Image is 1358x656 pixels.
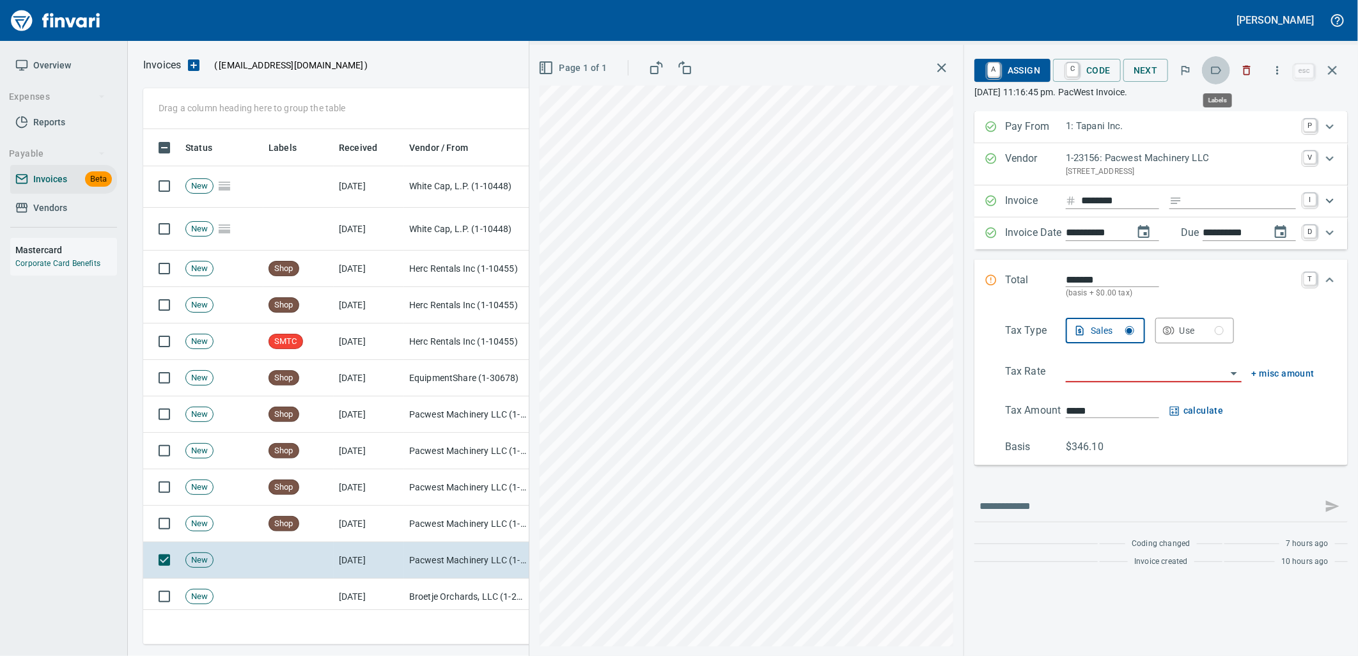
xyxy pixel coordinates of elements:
[1252,366,1315,382] button: + misc amount
[334,251,404,287] td: [DATE]
[186,481,213,494] span: New
[404,251,532,287] td: Herc Rentals Inc (1-10455)
[214,180,235,191] span: Pages Split
[1263,56,1292,84] button: More
[974,313,1348,465] div: Expand
[334,469,404,506] td: [DATE]
[404,208,532,251] td: White Cap, L.P. (1-10448)
[1005,151,1066,178] p: Vendor
[1053,59,1121,82] button: CCode
[1292,55,1348,86] span: Close invoice
[186,263,213,275] span: New
[186,180,213,192] span: New
[334,396,404,433] td: [DATE]
[8,5,104,36] img: Finvari
[541,60,607,76] span: Page 1 of 1
[404,165,532,208] td: White Cap, L.P. (1-10448)
[1123,59,1168,82] button: Next
[1005,403,1066,419] p: Tax Amount
[1169,194,1182,207] svg: Invoice description
[1066,63,1079,77] a: C
[985,59,1040,81] span: Assign
[1063,59,1111,81] span: Code
[185,140,229,155] span: Status
[409,140,485,155] span: Vendor / From
[1005,225,1066,242] p: Invoice Date
[85,172,112,187] span: Beta
[1005,364,1066,382] p: Tax Rate
[143,58,181,73] nav: breadcrumb
[409,140,468,155] span: Vendor / From
[1066,287,1296,300] p: (basis + $0.00 tax)
[974,59,1050,82] button: AAssign
[1005,323,1066,343] p: Tax Type
[1225,364,1243,382] button: Open
[214,223,235,233] span: Pages Split
[1005,119,1066,136] p: Pay From
[1295,64,1314,78] a: esc
[33,171,67,187] span: Invoices
[1304,272,1316,285] a: T
[1134,556,1188,568] span: Invoice created
[334,165,404,208] td: [DATE]
[10,194,117,223] a: Vendors
[974,143,1348,185] div: Expand
[1066,119,1296,134] p: 1: Tapani Inc.
[1134,63,1158,79] span: Next
[1066,193,1076,208] svg: Invoice number
[974,260,1348,313] div: Expand
[1281,556,1329,568] span: 10 hours ago
[404,433,532,469] td: Pacwest Machinery LLC (1-23156)
[1180,323,1224,339] div: Use
[1237,13,1314,27] h5: [PERSON_NAME]
[404,542,532,579] td: Pacwest Machinery LLC (1-23156)
[186,372,213,384] span: New
[334,360,404,396] td: [DATE]
[33,114,65,130] span: Reports
[1304,193,1316,206] a: I
[404,287,532,324] td: Herc Rentals Inc (1-10455)
[269,518,299,530] span: Shop
[334,324,404,360] td: [DATE]
[988,63,1000,77] a: A
[269,445,299,457] span: Shop
[974,86,1348,98] p: [DATE] 11:16:45 pm. PacWest Invoice.
[1005,193,1066,210] p: Invoice
[339,140,394,155] span: Received
[15,243,117,257] h6: Mastercard
[15,259,100,268] a: Corporate Card Benefits
[1066,151,1296,166] p: 1-23156: Pacwest Machinery LLC
[339,140,377,155] span: Received
[1132,538,1190,551] span: Coding changed
[186,299,213,311] span: New
[404,506,532,542] td: Pacwest Machinery LLC (1-23156)
[1181,225,1242,240] p: Due
[186,409,213,421] span: New
[4,85,111,109] button: Expenses
[10,51,117,80] a: Overview
[269,336,302,348] span: SMTC
[974,185,1348,217] div: Expand
[10,165,117,194] a: InvoicesBeta
[334,542,404,579] td: [DATE]
[186,554,213,566] span: New
[1005,272,1066,300] p: Total
[269,481,299,494] span: Shop
[186,591,213,603] span: New
[974,111,1348,143] div: Expand
[181,58,207,73] button: Upload an Invoice
[1304,119,1316,132] a: P
[334,433,404,469] td: [DATE]
[159,102,346,114] p: Drag a column heading here to group the table
[269,372,299,384] span: Shop
[186,445,213,457] span: New
[185,140,212,155] span: Status
[33,200,67,216] span: Vendors
[1304,225,1316,238] a: D
[269,299,299,311] span: Shop
[217,59,364,72] span: [EMAIL_ADDRESS][DOMAIN_NAME]
[269,263,299,275] span: Shop
[404,579,532,615] td: Broetje Orchards, LLC (1-29905)
[404,469,532,506] td: Pacwest Machinery LLC (1-23156)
